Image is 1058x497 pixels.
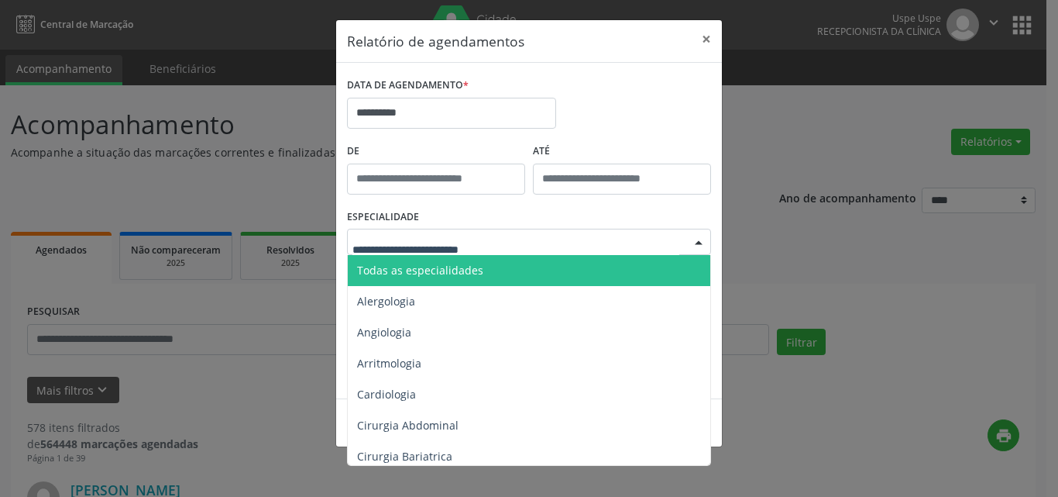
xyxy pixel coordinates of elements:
[357,387,416,402] span: Cardiologia
[533,140,711,164] label: ATÉ
[347,74,469,98] label: DATA DE AGENDAMENTO
[347,140,525,164] label: De
[357,294,415,309] span: Alergologia
[357,418,459,433] span: Cirurgia Abdominal
[357,449,452,464] span: Cirurgia Bariatrica
[347,205,419,230] label: ESPECIALIDADE
[691,20,722,58] button: Close
[357,356,421,371] span: Arritmologia
[347,31,524,51] h5: Relatório de agendamentos
[357,325,411,340] span: Angiologia
[357,263,483,278] span: Todas as especialidades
